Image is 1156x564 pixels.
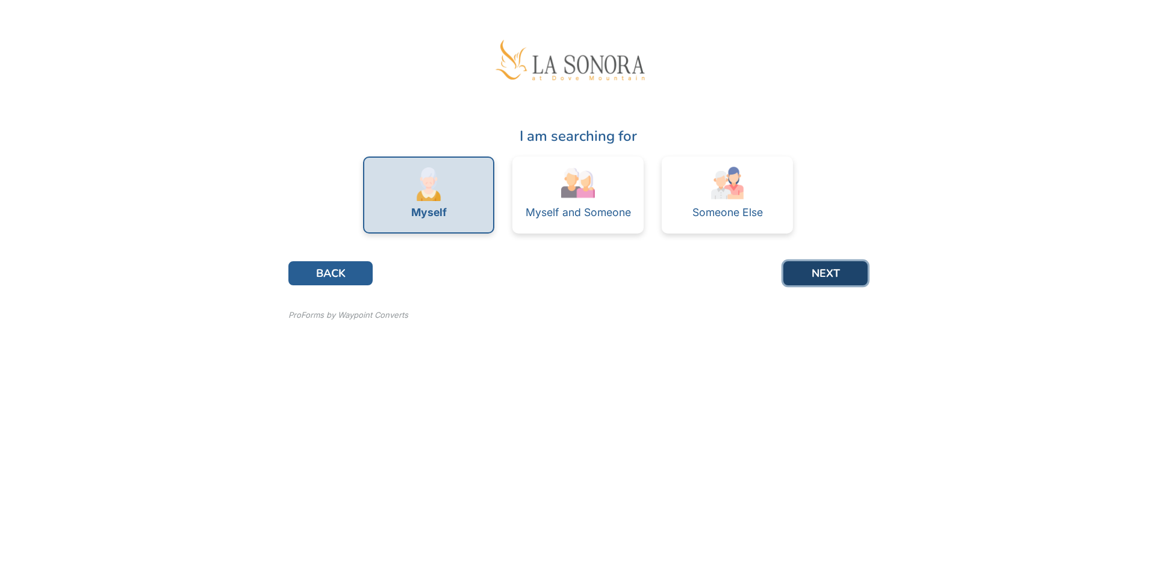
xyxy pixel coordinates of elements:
img: 6d1581d2-a28e-4d81-bdd4-668a60b46556.png [561,166,595,200]
button: NEXT [783,261,868,285]
img: 4ab9949e-b575-413a-855d-2f948c598404.png [710,166,744,200]
img: 97d3d2bb-0acb-4634-8b29-1e3278daeef2.png [412,167,446,201]
div: I am searching for [288,125,868,147]
div: Someone Else [692,207,763,218]
img: 1f86c149-706d-40c4-a599-f3ea3d0ddf7c.png [488,31,668,98]
div: ProForms by Waypoint Converts [288,309,408,321]
div: Myself [411,207,447,218]
div: Myself and Someone [526,207,631,218]
button: BACK [288,261,373,285]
